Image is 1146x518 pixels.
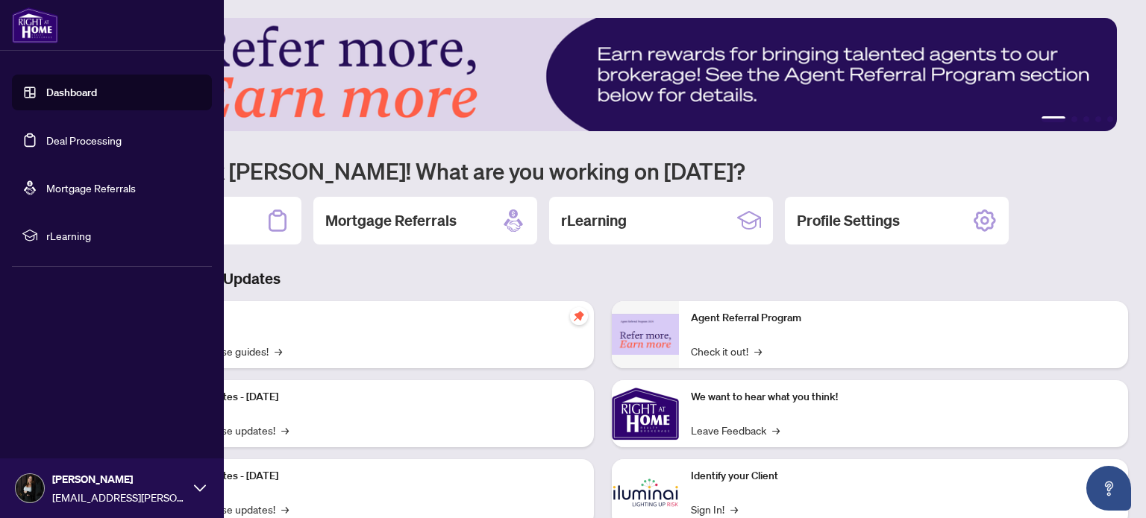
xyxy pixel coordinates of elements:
[1083,116,1089,122] button: 3
[46,133,122,147] a: Deal Processing
[46,227,201,244] span: rLearning
[281,501,289,517] span: →
[1042,116,1065,122] button: 1
[281,422,289,438] span: →
[325,210,457,231] h2: Mortgage Referrals
[691,343,762,359] a: Check it out!→
[1107,116,1113,122] button: 5
[46,86,97,99] a: Dashboard
[570,307,588,325] span: pushpin
[157,310,582,326] p: Self-Help
[1095,116,1101,122] button: 4
[797,210,900,231] h2: Profile Settings
[612,314,679,355] img: Agent Referral Program
[157,389,582,405] p: Platform Updates - [DATE]
[772,422,780,438] span: →
[612,380,679,447] img: We want to hear what you think!
[78,157,1128,185] h1: Welcome back [PERSON_NAME]! What are you working on [DATE]?
[691,468,1116,484] p: Identify your Client
[157,468,582,484] p: Platform Updates - [DATE]
[691,501,738,517] a: Sign In!→
[1086,466,1131,511] button: Open asap
[52,471,187,487] span: [PERSON_NAME]
[16,474,44,502] img: Profile Icon
[691,389,1116,405] p: We want to hear what you think!
[691,310,1116,326] p: Agent Referral Program
[78,268,1128,289] h3: Brokerage & Industry Updates
[561,210,627,231] h2: rLearning
[275,343,282,359] span: →
[754,343,762,359] span: →
[12,7,58,43] img: logo
[78,18,1117,131] img: Slide 0
[46,181,136,195] a: Mortgage Referrals
[691,422,780,438] a: Leave Feedback→
[730,501,738,517] span: →
[1071,116,1077,122] button: 2
[52,489,187,505] span: [EMAIL_ADDRESS][PERSON_NAME][DOMAIN_NAME]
